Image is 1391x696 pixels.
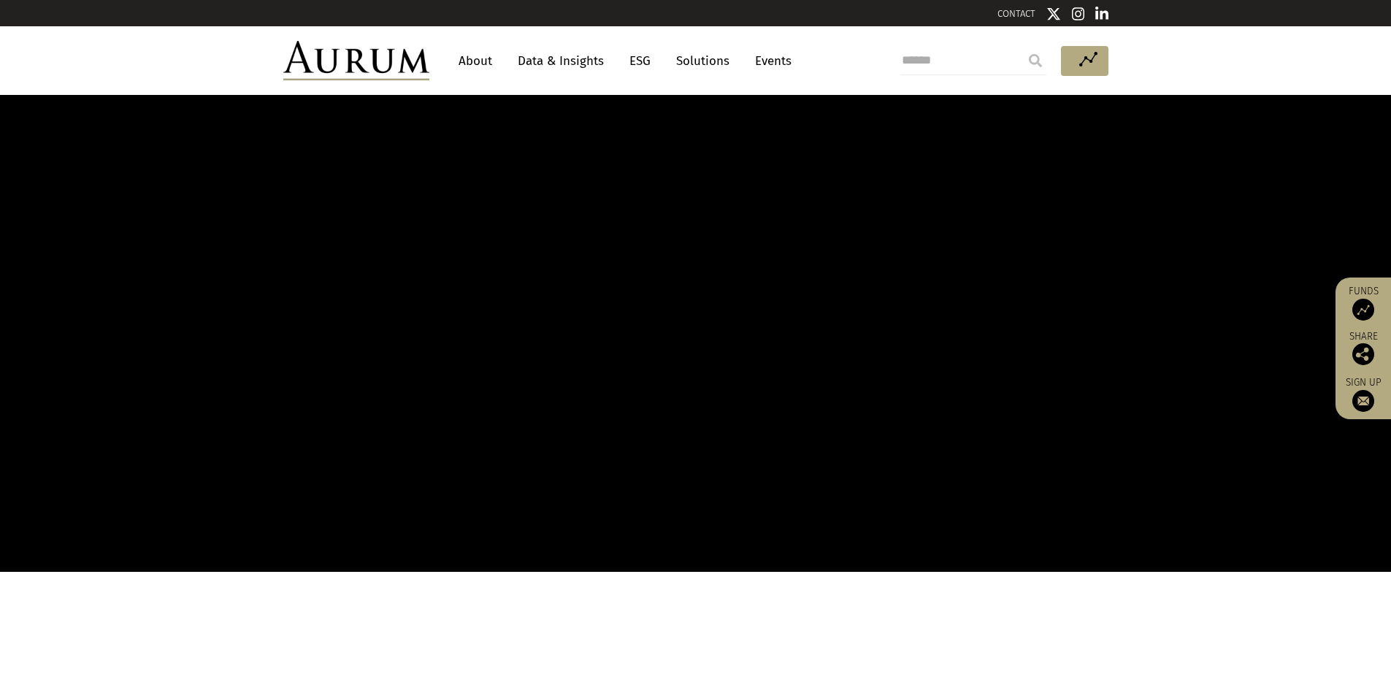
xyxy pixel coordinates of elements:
a: Funds [1343,285,1384,321]
a: CONTACT [997,8,1035,19]
img: Aurum [283,41,429,80]
a: Events [748,47,792,74]
a: Sign up [1343,376,1384,412]
img: Linkedin icon [1095,7,1108,21]
a: Data & Insights [510,47,611,74]
img: Sign up to our newsletter [1352,390,1374,412]
img: Access Funds [1352,299,1374,321]
div: Share [1343,332,1384,365]
img: Instagram icon [1072,7,1085,21]
a: Solutions [669,47,737,74]
a: About [451,47,499,74]
img: Twitter icon [1046,7,1061,21]
img: Share this post [1352,343,1374,365]
input: Submit [1021,46,1050,75]
a: ESG [622,47,658,74]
